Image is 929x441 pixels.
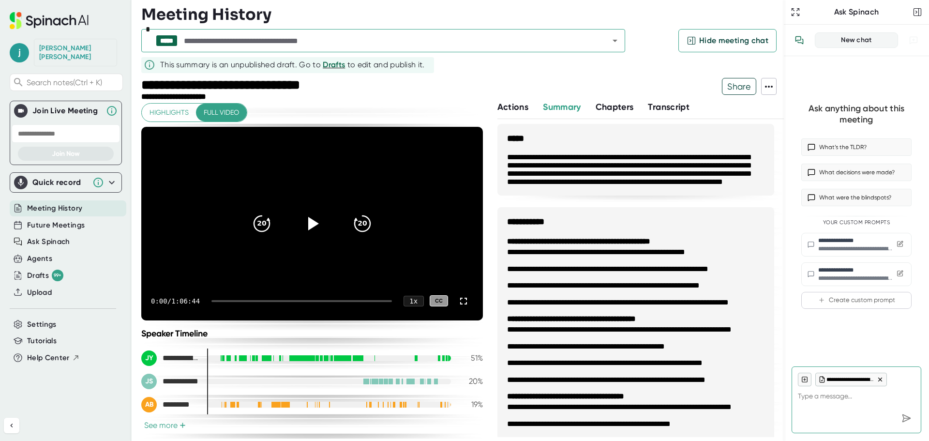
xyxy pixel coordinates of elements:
button: Collapse sidebar [4,418,19,433]
span: Chapters [596,102,634,112]
div: JY [141,350,157,366]
span: Full video [204,106,239,119]
button: Highlights [142,104,196,122]
img: Join Live Meeting [16,106,26,116]
button: Edit custom prompt [895,239,905,251]
button: Hide meeting chat [678,29,777,52]
div: 20 % [459,377,483,386]
div: Drafts [27,270,63,281]
div: Ask anything about this meeting [801,103,912,125]
div: Jeremy Stone [141,374,199,389]
button: Actions [497,101,528,114]
div: Join Live Meeting [32,106,101,116]
div: Send message [898,410,915,427]
button: Upload [27,287,52,298]
div: Ask Spinach [802,7,911,17]
div: 19 % [459,400,483,409]
button: Agents [27,253,52,264]
div: Your Custom Prompts [801,219,912,226]
span: + [180,422,186,429]
button: Drafts 99+ [27,270,63,281]
button: What’s the TLDR? [801,138,912,156]
button: Full video [196,104,247,122]
button: Close conversation sidebar [911,5,924,19]
div: This summary is an unpublished draft. Go to to edit and publish it. [160,59,425,71]
button: Ask Spinach [27,236,70,247]
button: Share [722,78,756,95]
div: 51 % [459,353,483,363]
button: Help Center [27,352,80,364]
button: Meeting History [27,203,82,214]
button: View conversation history [790,30,809,50]
span: Search notes (Ctrl + K) [27,78,120,87]
div: JS [141,374,157,389]
div: CC [430,295,448,306]
div: Jess Younts [39,44,112,61]
div: 0:00 / 1:06:44 [151,297,200,305]
button: Chapters [596,101,634,114]
button: Future Meetings [27,220,85,231]
div: 99+ [52,270,63,281]
span: Summary [543,102,581,112]
span: Transcript [648,102,689,112]
div: Join Live MeetingJoin Live Meeting [14,101,118,121]
span: Drafts [323,60,345,69]
button: See more+ [141,420,189,430]
div: New chat [821,36,892,45]
h3: Meeting History [141,5,271,24]
button: Expand to Ask Spinach page [789,5,802,19]
div: Jessica Younts [141,350,199,366]
button: Settings [27,319,57,330]
div: Speaker Timeline [141,328,483,339]
button: What were the blindspots? [801,189,912,206]
span: j [10,43,29,62]
button: Drafts [323,59,345,71]
span: Help Center [27,352,70,364]
div: Andy Berg [141,397,199,412]
button: Open [608,34,622,47]
button: Transcript [648,101,689,114]
span: Hide meeting chat [699,35,768,46]
button: Join Now [18,147,114,161]
button: Edit custom prompt [895,268,905,280]
span: Join Now [52,150,80,158]
div: 1 x [404,296,424,306]
div: Quick record [14,173,118,192]
button: Summary [543,101,581,114]
button: What decisions were made? [801,164,912,181]
span: Actions [497,102,528,112]
button: Tutorials [27,335,57,347]
div: Quick record [32,178,88,187]
span: Highlights [150,106,189,119]
button: Create custom prompt [801,292,912,309]
div: AB [141,397,157,412]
